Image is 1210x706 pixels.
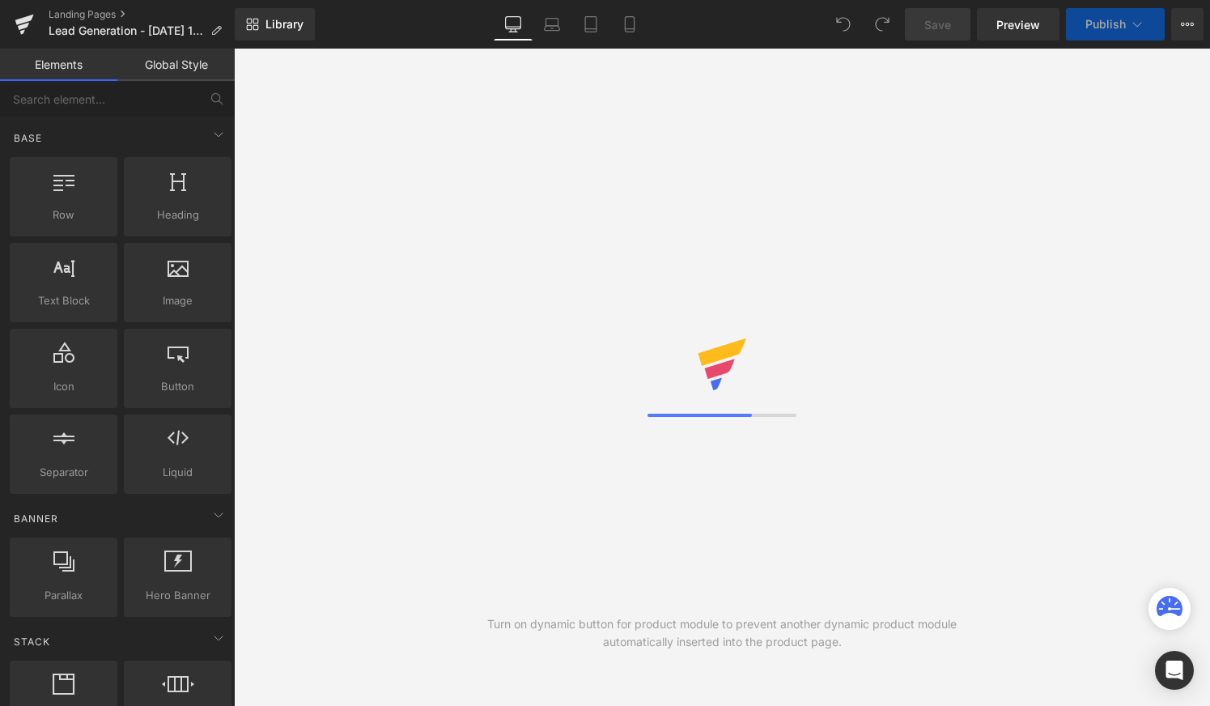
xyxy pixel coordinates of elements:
a: Mobile [610,8,649,40]
div: Open Intercom Messenger [1155,651,1194,690]
a: Desktop [494,8,533,40]
span: Banner [12,511,60,526]
button: More [1171,8,1204,40]
a: Preview [977,8,1059,40]
span: Save [924,16,951,33]
span: Text Block [15,292,113,309]
span: Base [12,130,44,146]
span: Image [129,292,227,309]
span: Parallax [15,587,113,604]
span: Preview [996,16,1040,33]
div: Turn on dynamic button for product module to prevent another dynamic product module automatically... [478,615,966,651]
span: Publish [1085,18,1126,31]
span: Hero Banner [129,587,227,604]
button: Undo [827,8,860,40]
span: Lead Generation - [DATE] 12:11:09 [49,24,204,37]
span: Separator [15,464,113,481]
span: Button [129,378,227,395]
a: Global Style [117,49,235,81]
span: Stack [12,634,52,649]
span: Library [265,17,304,32]
button: Redo [866,8,898,40]
a: New Library [235,8,315,40]
span: Row [15,206,113,223]
a: Tablet [571,8,610,40]
span: Icon [15,378,113,395]
span: Heading [129,206,227,223]
span: Liquid [129,464,227,481]
a: Laptop [533,8,571,40]
button: Publish [1066,8,1165,40]
a: Landing Pages [49,8,235,21]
